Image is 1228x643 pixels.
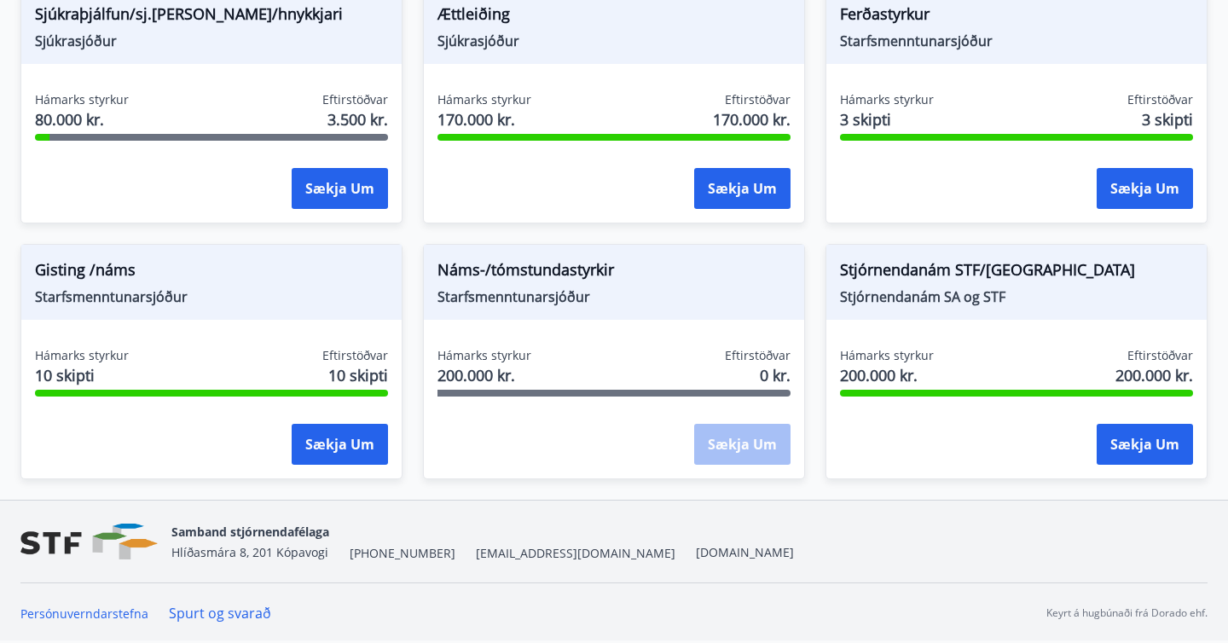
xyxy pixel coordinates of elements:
span: 200.000 kr. [437,364,531,386]
span: Starfsmenntunarsjóður [35,287,388,306]
span: Hámarks styrkur [35,347,129,364]
span: Hámarks styrkur [35,91,129,108]
span: 0 kr. [760,364,791,386]
span: Hámarks styrkur [840,347,934,364]
span: Hámarks styrkur [437,347,531,364]
a: Persónuverndarstefna [20,605,148,622]
p: Keyrt á hugbúnaði frá Dorado ehf. [1046,605,1208,621]
span: Gisting /náms [35,258,388,287]
a: Spurt og svarað [169,604,271,623]
span: 3 skipti [840,108,934,130]
span: Sjúkrasjóður [35,32,388,50]
span: Eftirstöðvar [725,347,791,364]
button: Sækja um [1097,168,1193,209]
span: 3.500 kr. [327,108,388,130]
span: Starfsmenntunarsjóður [437,287,791,306]
button: Sækja um [292,168,388,209]
span: Ættleiðing [437,3,791,32]
span: 200.000 kr. [1115,364,1193,386]
span: Starfsmenntunarsjóður [840,32,1193,50]
span: [PHONE_NUMBER] [350,545,455,562]
span: Eftirstöðvar [1127,91,1193,108]
span: 80.000 kr. [35,108,129,130]
span: 3 skipti [1142,108,1193,130]
span: Hámarks styrkur [840,91,934,108]
span: 170.000 kr. [437,108,531,130]
a: [DOMAIN_NAME] [696,544,794,560]
img: vjCaq2fThgY3EUYqSgpjEiBg6WP39ov69hlhuPVN.png [20,524,158,560]
span: 200.000 kr. [840,364,934,386]
span: Ferðastyrkur [840,3,1193,32]
span: Náms-/tómstundastyrkir [437,258,791,287]
span: Sjúkraþjálfun/sj.[PERSON_NAME]/hnykkjari [35,3,388,32]
span: Eftirstöðvar [725,91,791,108]
span: Eftirstöðvar [322,91,388,108]
button: Sækja um [1097,424,1193,465]
button: Sækja um [694,168,791,209]
span: 10 skipti [35,364,129,386]
span: 10 skipti [328,364,388,386]
span: Eftirstöðvar [1127,347,1193,364]
span: Hlíðasmára 8, 201 Kópavogi [171,544,328,560]
span: [EMAIL_ADDRESS][DOMAIN_NAME] [476,545,675,562]
span: 170.000 kr. [713,108,791,130]
span: Stjórnendanám STF/[GEOGRAPHIC_DATA] [840,258,1193,287]
span: Sjúkrasjóður [437,32,791,50]
span: Hámarks styrkur [437,91,531,108]
span: Samband stjórnendafélaga [171,524,329,540]
span: Stjórnendanám SA og STF [840,287,1193,306]
button: Sækja um [292,424,388,465]
span: Eftirstöðvar [322,347,388,364]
